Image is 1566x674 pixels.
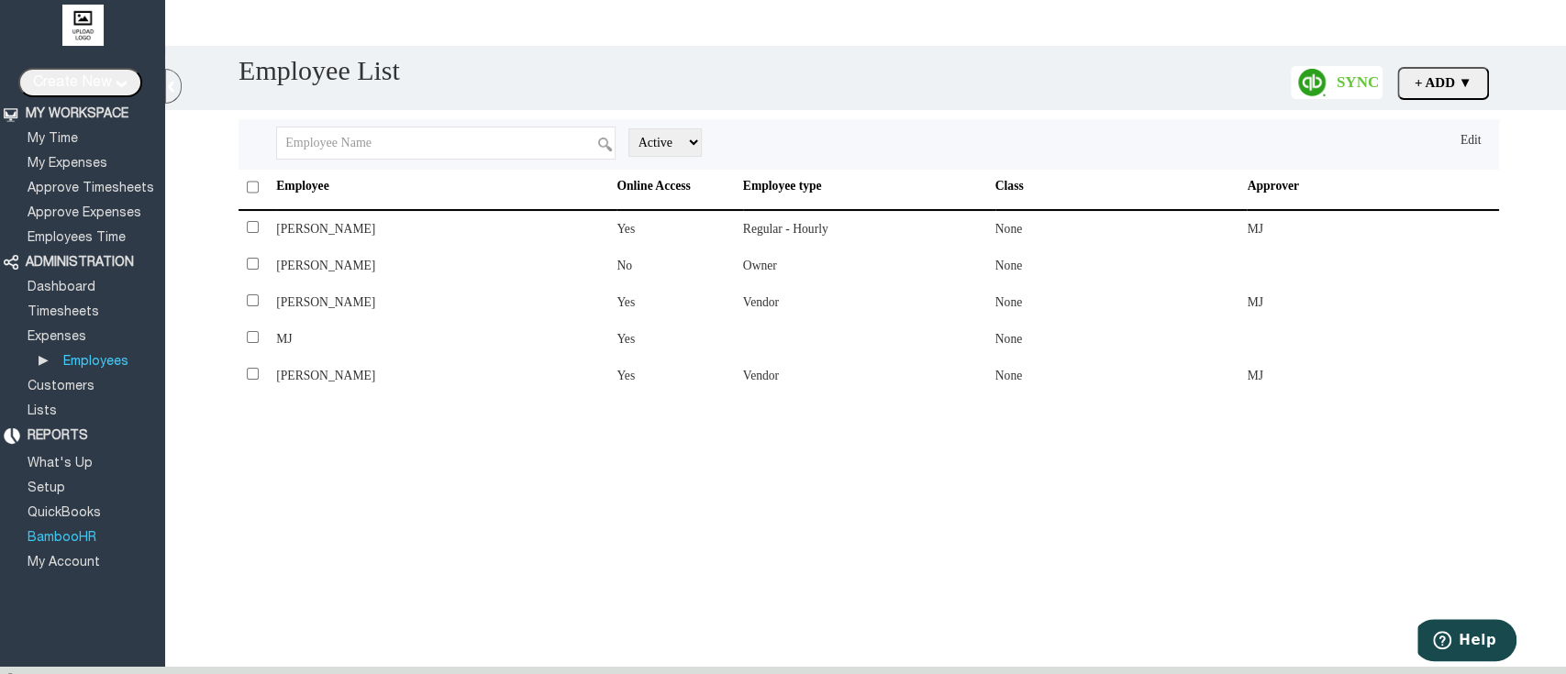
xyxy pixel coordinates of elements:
div: MJ [1247,211,1499,248]
input: Employee Name [276,127,616,160]
tr: William Brown [239,358,1499,394]
div: MJ [1247,284,1499,321]
input: Sync [1291,66,1383,99]
a: Expenses [25,331,89,343]
span: Click to sort [276,179,328,193]
a: My Account [25,557,103,569]
div: ▶ [39,352,52,369]
a: Timesheets [25,306,102,318]
div: None [995,284,1248,321]
div: Employee List [239,55,400,86]
span: Click to sort [995,179,1024,193]
span: [PERSON_NAME] [276,369,375,382]
div: None [995,321,1248,358]
div: Vendor [743,284,995,321]
span: Click to sort [743,179,822,193]
div: No [616,248,742,284]
input: Create New [18,68,142,97]
div: None [995,211,1248,248]
a: My Expenses [25,158,110,170]
a: BambooHR [25,532,99,544]
img: upload logo [62,5,104,46]
a: Setup [25,482,68,494]
span: MJ [276,332,292,346]
tr: MJ [239,321,1499,358]
div: None [995,248,1248,284]
div: Regular - Hourly [743,211,995,248]
div: Edit [1460,133,1482,148]
a: Approve Timesheets [25,182,157,194]
tr: Ben Johnson [239,210,1499,248]
div: MJ [1247,358,1499,394]
div: Yes [616,284,742,321]
a: Approve Expenses [25,207,144,219]
div: Yes [616,211,742,248]
span: [PERSON_NAME] [276,222,375,236]
div: Vendor [743,358,995,394]
img: Help [1485,9,1530,40]
span: [PERSON_NAME] [276,295,375,309]
a: Customers [25,381,97,392]
div: MY WORKSPACE [26,106,128,122]
div: ADMINISTRATION [26,255,134,271]
a: Employees Time [25,232,128,244]
a: Employees [61,356,131,368]
div: None [995,358,1248,394]
div: Hide Menus [165,69,182,104]
tr: Campbel, Gary [239,248,1499,284]
a: QuickBooks [25,507,104,519]
div: Yes [616,321,742,358]
a: Dashboard [25,282,98,293]
span: Click to sort [616,179,690,193]
div: Owner [743,248,995,284]
a: What's Up [25,458,95,470]
span: [PERSON_NAME] [276,259,375,272]
a: REPORTS [25,430,91,442]
tr: John Mathew [239,284,1499,321]
a: Lists [25,405,60,417]
span: Click to sort [1247,179,1298,193]
a: My Time [25,133,81,145]
div: Yes [616,358,742,394]
input: + Add ▼ [1397,67,1489,100]
iframe: Opens a widget where you can find more information [1417,619,1516,665]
